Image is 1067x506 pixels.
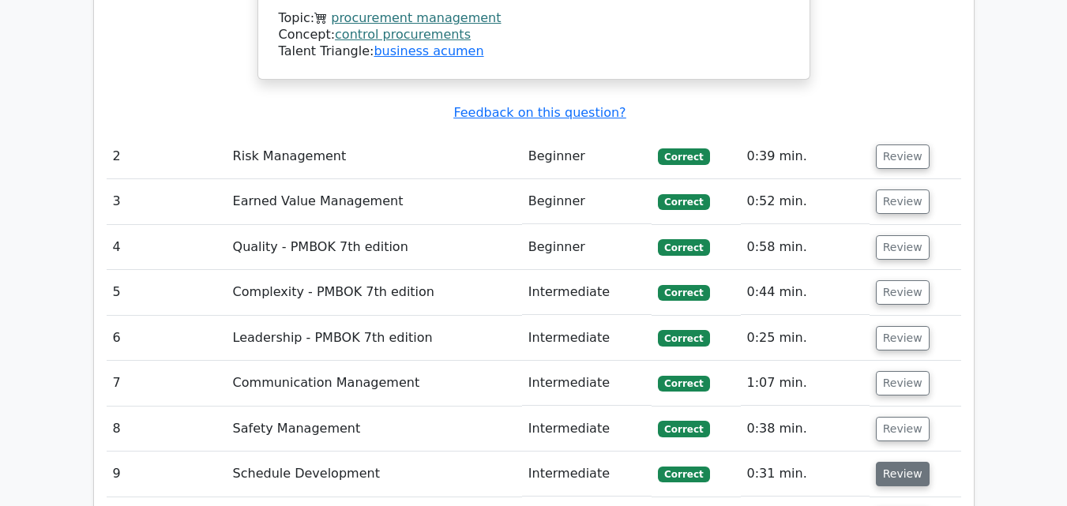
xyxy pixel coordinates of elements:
[658,239,709,255] span: Correct
[227,361,522,406] td: Communication Management
[876,462,930,486] button: Review
[227,179,522,224] td: Earned Value Management
[107,225,227,270] td: 4
[741,225,870,270] td: 0:58 min.
[227,270,522,315] td: Complexity - PMBOK 7th edition
[374,43,483,58] a: business acumen
[279,10,789,59] div: Talent Triangle:
[522,407,652,452] td: Intermediate
[876,417,930,441] button: Review
[227,316,522,361] td: Leadership - PMBOK 7th edition
[658,376,709,392] span: Correct
[522,452,652,497] td: Intermediate
[741,270,870,315] td: 0:44 min.
[658,148,709,164] span: Correct
[107,452,227,497] td: 9
[279,10,789,27] div: Topic:
[741,316,870,361] td: 0:25 min.
[741,179,870,224] td: 0:52 min.
[522,134,652,179] td: Beginner
[658,330,709,346] span: Correct
[741,452,870,497] td: 0:31 min.
[107,361,227,406] td: 7
[876,326,930,350] button: Review
[107,134,227,179] td: 2
[658,285,709,301] span: Correct
[522,179,652,224] td: Beginner
[658,467,709,482] span: Correct
[227,407,522,452] td: Safety Management
[741,407,870,452] td: 0:38 min.
[658,421,709,437] span: Correct
[741,134,870,179] td: 0:39 min.
[453,105,626,120] a: Feedback on this question?
[522,361,652,406] td: Intermediate
[522,316,652,361] td: Intermediate
[658,194,709,210] span: Correct
[107,179,227,224] td: 3
[335,27,471,42] a: control procurements
[876,371,930,395] button: Review
[876,144,930,169] button: Review
[279,27,789,43] div: Concept:
[741,361,870,406] td: 1:07 min.
[876,189,930,214] button: Review
[522,225,652,270] td: Beginner
[227,134,522,179] td: Risk Management
[107,270,227,315] td: 5
[876,235,930,260] button: Review
[522,270,652,315] td: Intermediate
[227,225,522,270] td: Quality - PMBOK 7th edition
[107,316,227,361] td: 6
[331,10,501,25] a: procurement management
[107,407,227,452] td: 8
[227,452,522,497] td: Schedule Development
[876,280,930,305] button: Review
